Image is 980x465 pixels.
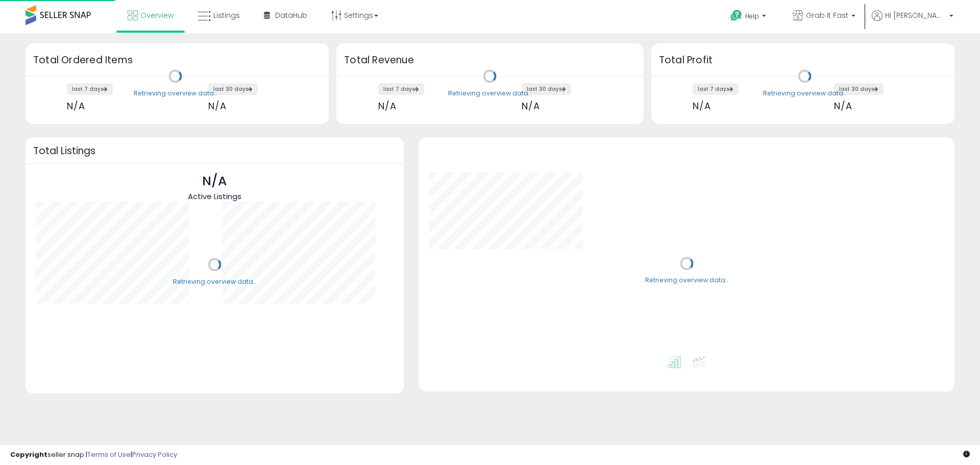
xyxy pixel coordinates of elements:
span: Listings [213,10,240,20]
span: DataHub [275,10,307,20]
div: Retrieving overview data.. [448,89,531,98]
span: Help [745,12,759,20]
div: Retrieving overview data.. [173,277,256,286]
div: Retrieving overview data.. [134,89,217,98]
div: Retrieving overview data.. [645,276,728,285]
span: Grab it Fast [806,10,848,20]
div: Retrieving overview data.. [763,89,846,98]
i: Get Help [730,9,743,22]
div: seller snap | | [10,450,177,460]
a: Privacy Policy [132,450,177,459]
span: Overview [140,10,174,20]
a: Help [722,2,776,33]
strong: Copyright [10,450,47,459]
a: Terms of Use [87,450,131,459]
a: Hi [PERSON_NAME] [872,10,953,33]
span: Hi [PERSON_NAME] [885,10,946,20]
